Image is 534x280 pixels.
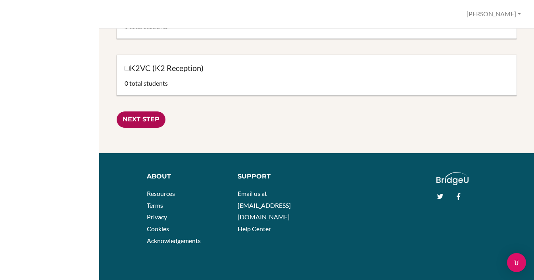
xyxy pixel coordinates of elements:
div: About [147,172,226,181]
input: K2VC (K2 Reception) [125,66,130,71]
label: K2VC (K2 Reception) [125,63,204,73]
span: 0 total students [125,79,168,87]
div: Open Intercom Messenger [507,253,526,272]
input: Next Step [117,111,165,128]
a: Resources [147,190,175,197]
a: Acknowledgements [147,237,201,244]
a: Help Center [238,225,271,232]
a: Privacy [147,213,167,221]
button: [PERSON_NAME] [463,7,524,21]
a: Terms [147,201,163,209]
a: Email us at [EMAIL_ADDRESS][DOMAIN_NAME] [238,190,291,221]
div: Support [238,172,311,181]
a: Cookies [147,225,169,232]
img: logo_white@2x-f4f0deed5e89b7ecb1c2cc34c3e3d731f90f0f143d5ea2071677605dd97b5244.png [436,172,469,185]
